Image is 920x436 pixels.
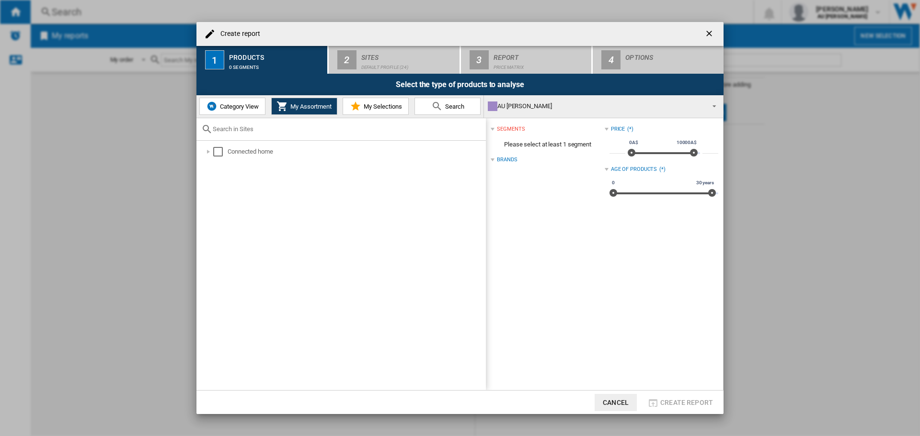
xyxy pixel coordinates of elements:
[329,46,460,74] button: 2 Sites Default profile (24)
[196,74,724,95] div: Select the type of products to analyse
[675,139,698,146] span: 10000A$
[497,125,525,133] div: segments
[497,156,517,164] div: Brands
[488,100,704,113] div: AU [PERSON_NAME]
[271,98,337,115] button: My Assortment
[461,46,593,74] button: 3 Report Price Matrix
[601,50,621,69] div: 4
[205,50,224,69] div: 1
[494,60,588,70] div: Price Matrix
[644,394,716,411] button: Create report
[491,135,604,154] span: Please select at least 1 segment
[443,103,464,110] span: Search
[361,60,456,70] div: Default profile (24)
[228,147,484,157] div: Connected home
[216,29,260,39] h4: Create report
[494,50,588,60] div: Report
[229,60,323,70] div: 0 segments
[595,394,637,411] button: Cancel
[414,98,481,115] button: Search
[199,98,265,115] button: Category View
[470,50,489,69] div: 3
[611,125,625,133] div: Price
[213,147,228,157] md-checkbox: Select
[704,29,716,40] ng-md-icon: getI18NText('BUTTONS.CLOSE_DIALOG')
[206,101,218,112] img: wiser-icon-blue.png
[361,103,402,110] span: My Selections
[229,50,323,60] div: Products
[701,24,720,44] button: getI18NText('BUTTONS.CLOSE_DIALOG')
[628,139,640,146] span: 0A$
[218,103,259,110] span: Category View
[288,103,332,110] span: My Assortment
[625,50,720,60] div: Options
[343,98,409,115] button: My Selections
[660,399,713,406] span: Create report
[610,179,616,187] span: 0
[593,46,724,74] button: 4 Options
[337,50,356,69] div: 2
[196,46,328,74] button: 1 Products 0 segments
[213,125,481,133] input: Search in Sites
[611,166,657,173] div: Age of products
[361,50,456,60] div: Sites
[695,179,715,187] span: 30 years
